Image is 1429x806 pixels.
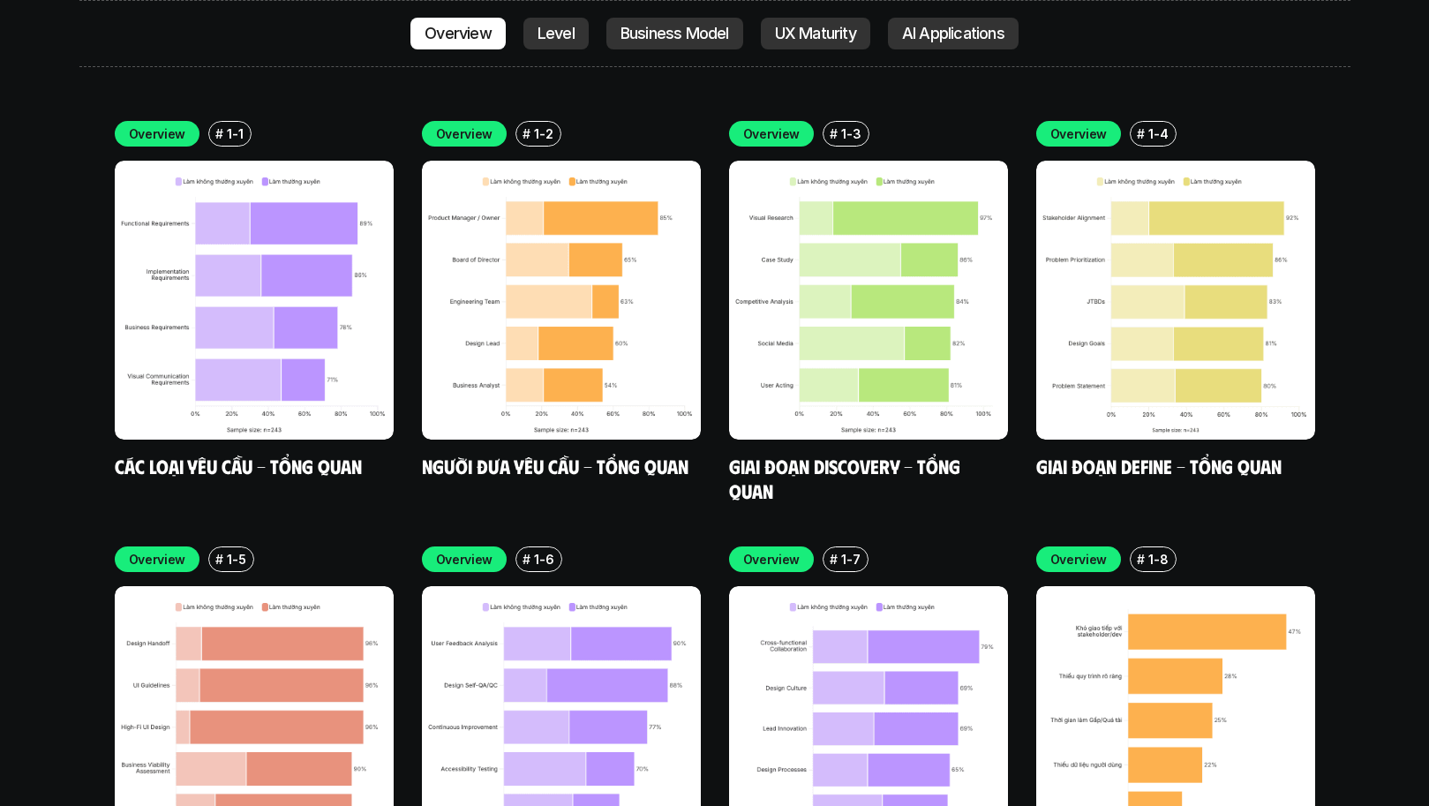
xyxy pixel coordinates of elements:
p: 1-7 [841,550,860,569]
p: 1-4 [1148,124,1168,143]
h6: # [215,127,223,140]
h6: # [1137,553,1145,566]
p: 1-2 [534,124,553,143]
p: Level [538,25,575,42]
a: UX Maturity [761,18,870,49]
p: AI Applications [902,25,1004,42]
p: Overview [436,550,493,569]
a: Overview [410,18,506,49]
p: Overview [129,124,186,143]
a: Giai đoạn Define - Tổng quan [1036,454,1282,478]
p: 1-8 [1148,550,1168,569]
p: Business Model [620,25,729,42]
p: Overview [425,25,492,42]
a: Các loại yêu cầu - Tổng quan [115,454,362,478]
p: UX Maturity [775,25,856,42]
h6: # [830,127,838,140]
p: Overview [743,124,801,143]
p: Overview [1050,124,1108,143]
a: AI Applications [888,18,1019,49]
h6: # [215,553,223,566]
a: Người đưa yêu cầu - Tổng quan [422,454,688,478]
p: Overview [129,550,186,569]
a: Giai đoạn Discovery - Tổng quan [729,454,965,502]
h6: # [1137,127,1145,140]
p: 1-5 [227,550,245,569]
h6: # [830,553,838,566]
p: 1-3 [841,124,861,143]
p: Overview [743,550,801,569]
a: Business Model [606,18,743,49]
h6: # [523,553,530,566]
p: Overview [436,124,493,143]
p: 1-1 [227,124,243,143]
p: Overview [1050,550,1108,569]
p: 1-6 [534,550,553,569]
h6: # [523,127,530,140]
a: Level [523,18,589,49]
